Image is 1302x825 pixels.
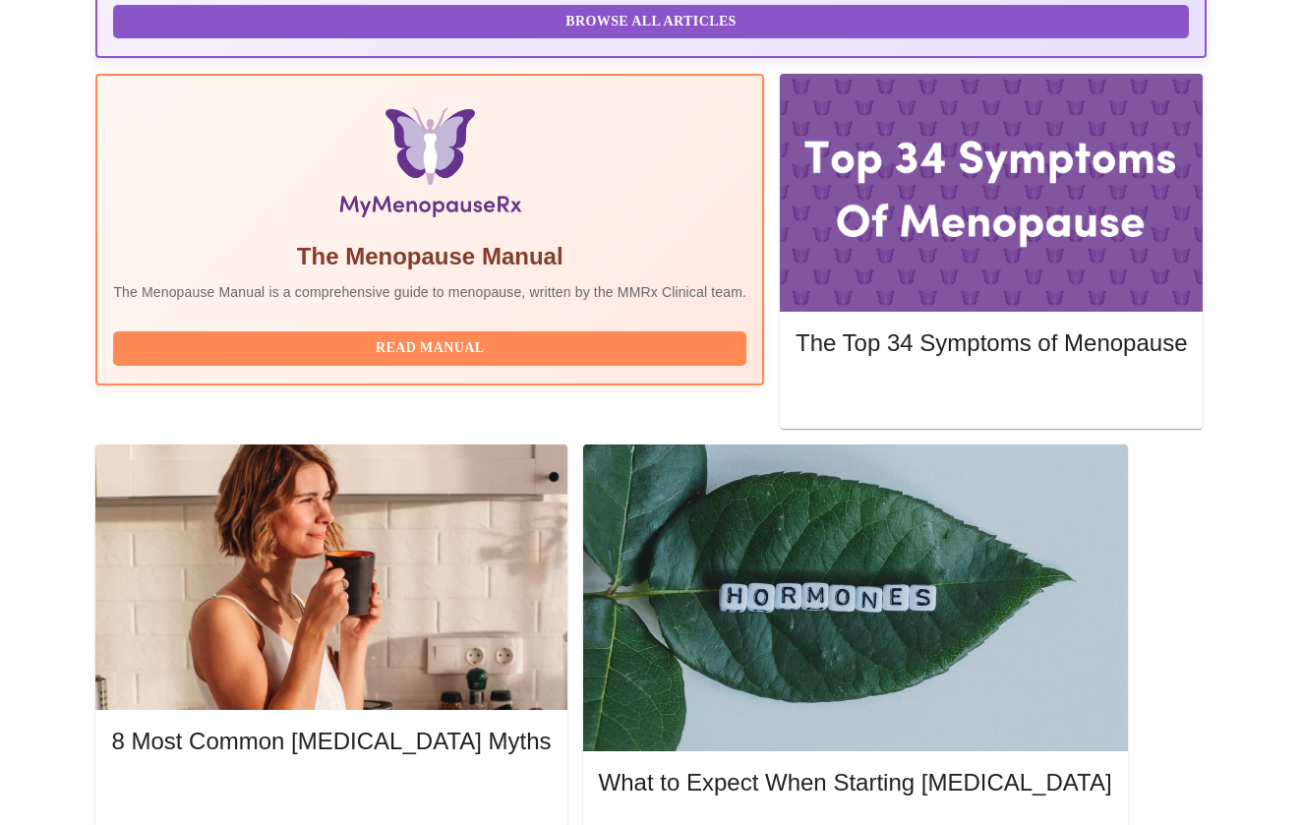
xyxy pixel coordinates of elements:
button: Browse All Articles [113,5,1188,39]
p: The Menopause Manual is a comprehensive guide to menopause, written by the MMRx Clinical team. [113,282,746,302]
span: Browse All Articles [133,10,1168,34]
span: Read More [131,780,531,804]
span: Read More [815,383,1167,407]
span: Read Manual [133,336,727,361]
button: Read More [111,775,551,809]
a: Read More [111,782,556,798]
button: Read More [796,378,1187,412]
h5: 8 Most Common [MEDICAL_DATA] Myths [111,726,551,757]
h5: What to Expect When Starting [MEDICAL_DATA] [599,767,1112,798]
h5: The Menopause Manual [113,241,746,272]
a: Browse All Articles [113,12,1193,29]
h5: The Top 34 Symptoms of Menopause [796,327,1187,359]
img: Menopause Manual [214,107,646,225]
button: Read Manual [113,331,746,366]
a: Read Manual [113,338,751,355]
a: Read More [796,384,1192,401]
